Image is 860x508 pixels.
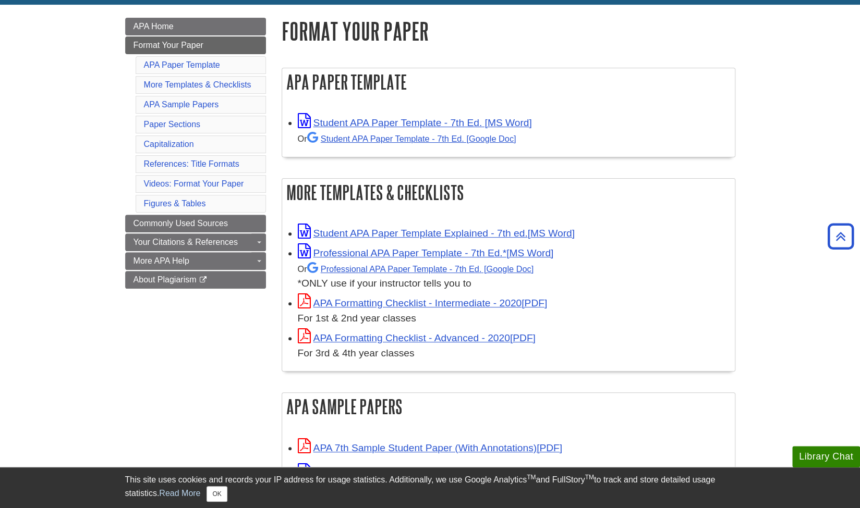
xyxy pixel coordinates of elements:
[282,179,735,206] h2: More Templates & Checklists
[134,41,203,49] span: Format Your Paper
[144,179,244,188] a: Videos: Format Your Paper
[298,346,730,361] div: For 3rd & 4th year classes
[144,140,194,148] a: Capitalization
[298,311,730,326] div: For 1st & 2nd year classes
[125,18,266,35] a: APA Home
[134,238,238,246] span: Your Citations & References
[298,264,534,274] small: Or
[298,134,516,143] small: Or
[298,228,575,239] a: Link opens in new window
[134,219,228,228] span: Commonly Used Sources
[282,18,735,44] h1: Format Your Paper
[144,60,220,69] a: APA Paper Template
[298,332,536,343] a: Link opens in new window
[282,393,735,420] h2: APA Sample Papers
[824,229,857,243] a: Back to Top
[282,68,735,96] h2: APA Paper Template
[585,474,594,481] sup: TM
[134,256,189,265] span: More APA Help
[207,486,227,502] button: Close
[792,446,860,467] button: Library Chat
[125,233,266,251] a: Your Citations & References
[125,215,266,232] a: Commonly Used Sources
[199,277,208,283] i: This link opens in a new window
[298,298,548,308] a: Link opens in new window
[144,100,219,109] a: APA Sample Papers
[125,36,266,54] a: Format Your Paper
[125,18,266,289] div: Guide Page Menu
[134,22,174,31] span: APA Home
[125,474,735,502] div: This site uses cookies and records your IP address for usage statistics. Additionally, we use Goo...
[298,247,554,258] a: Link opens in new window
[144,80,251,89] a: More Templates & Checklists
[159,489,200,498] a: Read More
[298,117,532,128] a: Link opens in new window
[307,134,516,143] a: Student APA Paper Template - 7th Ed. [Google Doc]
[144,120,201,129] a: Paper Sections
[144,199,206,208] a: Figures & Tables
[144,159,239,168] a: References: Title Formats
[298,442,562,453] a: Link opens in new window
[134,275,197,284] span: About Plagiarism
[527,474,536,481] sup: TM
[307,264,534,274] a: Professional APA Paper Template - 7th Ed.
[125,252,266,270] a: More APA Help
[298,261,730,292] div: *ONLY use if your instructor tells you to
[125,271,266,289] a: About Plagiarism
